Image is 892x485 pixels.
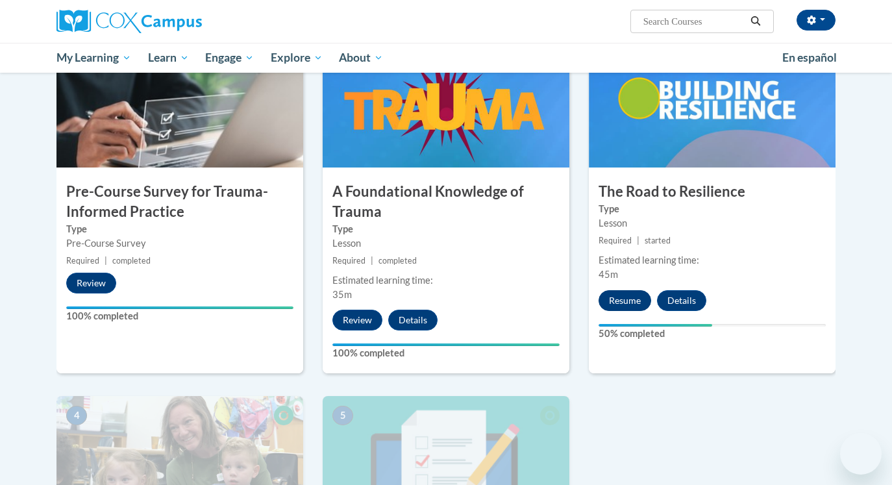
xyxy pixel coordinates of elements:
[66,273,116,293] button: Review
[642,14,746,29] input: Search Courses
[148,50,189,66] span: Learn
[271,50,323,66] span: Explore
[112,256,151,266] span: completed
[56,10,303,33] a: Cox Campus
[323,38,569,168] img: Course Image
[339,50,383,66] span: About
[589,182,836,202] h3: The Road to Resilience
[782,51,837,64] span: En español
[66,222,293,236] label: Type
[645,236,671,245] span: started
[331,43,392,73] a: About
[332,273,560,288] div: Estimated learning time:
[262,43,331,73] a: Explore
[332,236,560,251] div: Lesson
[66,406,87,425] span: 4
[599,327,826,341] label: 50% completed
[332,406,353,425] span: 5
[599,236,632,245] span: Required
[205,50,254,66] span: Engage
[589,38,836,168] img: Course Image
[66,236,293,251] div: Pre-Course Survey
[332,222,560,236] label: Type
[332,343,560,346] div: Your progress
[105,256,107,266] span: |
[66,306,293,309] div: Your progress
[774,44,845,71] a: En español
[66,256,99,266] span: Required
[56,182,303,222] h3: Pre-Course Survey for Trauma-Informed Practice
[56,38,303,168] img: Course Image
[599,290,651,311] button: Resume
[332,256,365,266] span: Required
[797,10,836,31] button: Account Settings
[599,269,618,280] span: 45m
[56,50,131,66] span: My Learning
[323,182,569,222] h3: A Foundational Knowledge of Trauma
[66,309,293,323] label: 100% completed
[197,43,262,73] a: Engage
[840,433,882,475] iframe: Button to launch messaging window
[56,10,202,33] img: Cox Campus
[657,290,706,311] button: Details
[599,324,712,327] div: Your progress
[599,216,826,230] div: Lesson
[48,43,140,73] a: My Learning
[332,346,560,360] label: 100% completed
[599,253,826,267] div: Estimated learning time:
[332,310,382,330] button: Review
[388,310,438,330] button: Details
[599,202,826,216] label: Type
[746,14,765,29] button: Search
[378,256,417,266] span: completed
[140,43,197,73] a: Learn
[332,289,352,300] span: 35m
[637,236,639,245] span: |
[37,43,855,73] div: Main menu
[371,256,373,266] span: |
